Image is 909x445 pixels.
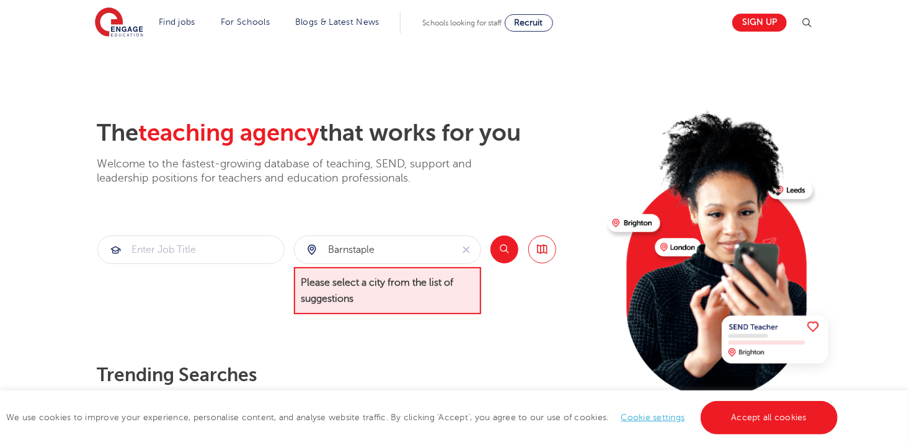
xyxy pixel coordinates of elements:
div: Submit [97,236,285,264]
a: Blogs & Latest News [295,17,379,27]
button: Clear [452,236,481,263]
a: For Schools [221,17,270,27]
a: Accept all cookies [701,401,838,434]
a: Sign up [732,14,787,32]
p: Trending searches [97,364,598,386]
img: Engage Education [95,7,143,38]
div: Submit [294,236,481,264]
a: Recruit [505,14,553,32]
span: Please select a city from the list of suggestions [294,267,481,315]
span: teaching agency [139,120,320,146]
button: Search [490,236,518,263]
span: Recruit [515,18,543,27]
a: Cookie settings [621,413,685,422]
span: We use cookies to improve your experience, personalise content, and analyse website traffic. By c... [6,413,841,422]
input: Submit [98,236,284,263]
input: Submit [295,236,452,263]
p: Welcome to the fastest-growing database of teaching, SEND, support and leadership positions for t... [97,157,507,186]
h2: The that works for you [97,119,598,148]
span: Schools looking for staff [422,19,502,27]
a: Find jobs [159,17,195,27]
